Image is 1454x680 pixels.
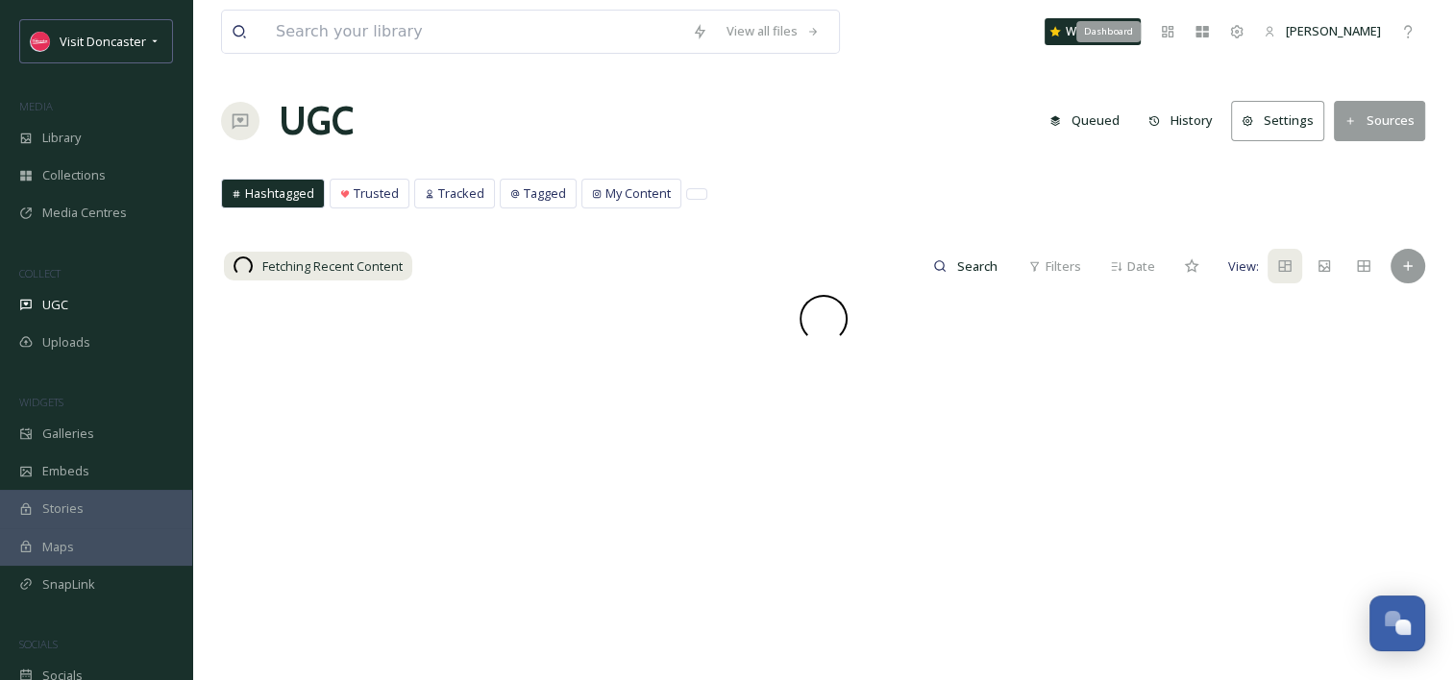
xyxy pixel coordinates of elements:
[524,184,566,203] span: Tagged
[1139,102,1232,139] a: History
[1076,21,1141,42] div: Dashboard
[354,184,399,203] span: Trusted
[19,637,58,651] span: SOCIALS
[42,129,81,147] span: Library
[1334,101,1425,140] button: Sources
[19,266,61,280] span: COLLECT
[19,99,53,113] span: MEDIA
[1231,101,1324,140] button: Settings
[266,11,682,53] input: Search your library
[1040,102,1129,139] button: Queued
[1045,18,1141,45] a: What's New
[717,12,829,50] a: View all files
[31,32,50,51] img: visit%20logo%20fb.jpg
[1369,595,1425,651] button: Open Chat
[1040,102,1139,139] a: Queued
[19,395,63,409] span: WIDGETS
[1228,257,1259,276] span: View:
[1150,14,1185,49] a: Dashboard
[42,204,127,222] span: Media Centres
[1231,101,1334,140] a: Settings
[42,499,84,518] span: Stories
[262,257,403,276] span: Fetching Recent Content
[1254,12,1391,50] a: [PERSON_NAME]
[245,184,314,203] span: Hashtagged
[279,92,354,150] a: UGC
[1046,257,1081,276] span: Filters
[1286,22,1381,39] span: [PERSON_NAME]
[42,333,90,352] span: Uploads
[42,296,68,314] span: UGC
[1139,102,1222,139] button: History
[42,575,95,594] span: SnapLink
[60,33,146,50] span: Visit Doncaster
[605,184,671,203] span: My Content
[42,538,74,556] span: Maps
[42,462,89,480] span: Embeds
[1127,257,1155,276] span: Date
[42,166,106,184] span: Collections
[42,425,94,443] span: Galleries
[438,184,484,203] span: Tracked
[947,247,1009,285] input: Search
